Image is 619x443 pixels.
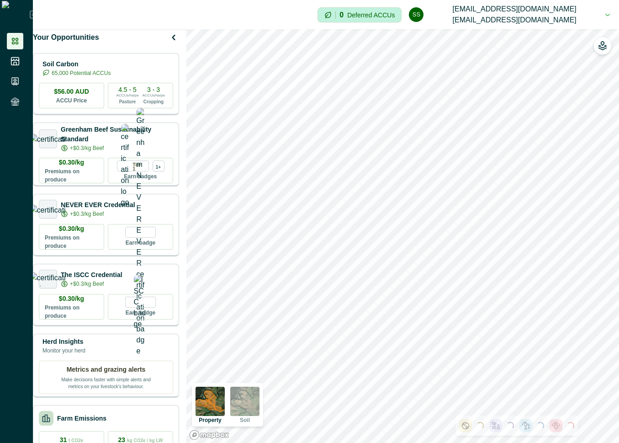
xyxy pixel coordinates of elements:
[42,347,85,355] p: Monitor your herd
[59,224,84,234] p: $0.30/kg
[45,234,98,250] p: Premiums on produce
[339,11,344,19] p: 0
[59,294,84,304] p: $0.30/kg
[54,87,89,96] p: $56.00 AUD
[196,387,225,416] img: property preview
[30,205,67,214] img: certification logo
[70,280,104,288] p: +$0.3/kg Beef
[61,200,135,210] p: NEVER EVER Credential
[59,158,84,167] p: $0.30/kg
[45,167,98,184] p: Premiums on produce
[347,11,395,18] p: Deferred ACCUs
[60,374,152,390] p: Make decisions faster with simple alerts and metrics on your livestock’s behaviour.
[70,210,104,218] p: +$0.3/kg Beef
[147,86,160,93] p: 3 - 3
[143,98,164,105] p: Cropping
[240,417,250,423] p: Soil
[70,144,104,152] p: +$0.3/kg Beef
[153,160,164,171] div: more credentials avaialble
[134,275,148,330] img: ISCC badge
[230,387,259,416] img: soil preview
[2,1,30,28] img: Logo
[45,304,98,320] p: Premiums on produce
[156,163,161,169] p: 1+
[42,59,111,69] p: Soil Carbon
[61,270,122,280] p: The ISCC Credential
[67,365,146,374] p: Metrics and grazing alerts
[30,134,67,143] img: certification logo
[30,272,67,286] img: certification logo
[52,69,111,77] p: 65,000 Potential ACCUs
[126,308,155,317] p: Earn badge
[199,417,221,423] p: Property
[57,414,106,423] p: Farm Emissions
[126,238,155,247] p: Earn badge
[33,32,99,43] p: Your Opportunities
[118,86,137,93] p: 4.5 - 5
[116,93,139,98] p: ACCUs/ha/pa
[69,438,83,443] span: t CO2e
[143,93,165,98] p: ACCUs/ha/pa
[127,438,163,443] span: kg CO2e / kg LW
[124,171,157,181] p: Earn badges
[189,430,229,440] a: Mapbox logo
[61,125,173,144] p: Greenham Beef Sustainability Standard
[42,337,85,347] p: Herd Insights
[121,124,129,208] img: certification logo
[137,108,145,357] img: Greenham NEVER EVER certification badge
[119,98,136,105] p: Pasture
[56,96,87,105] p: ACCU Price
[133,161,145,171] p: Tier 1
